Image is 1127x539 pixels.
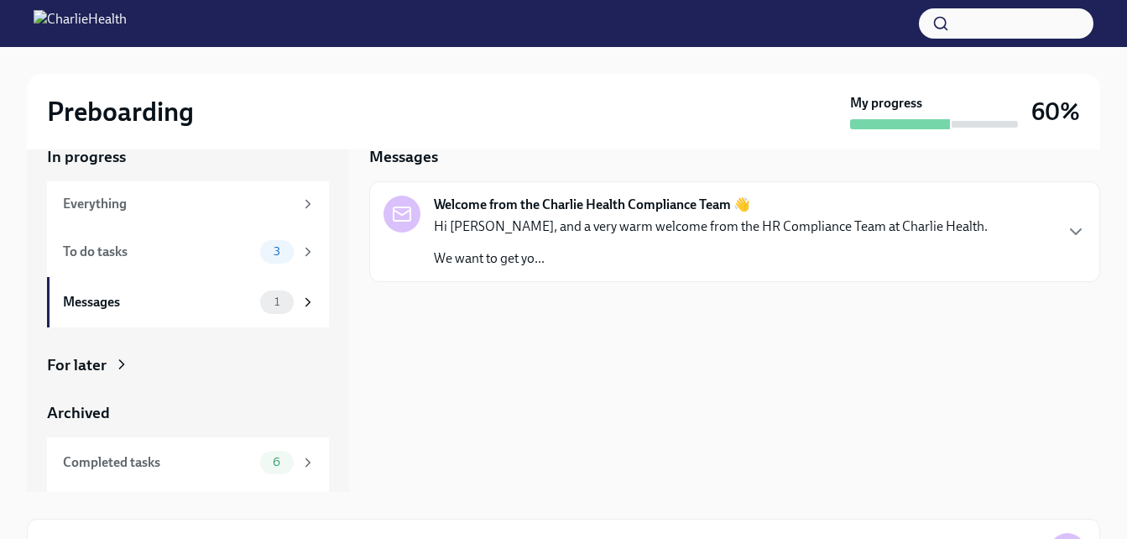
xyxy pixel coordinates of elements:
[63,453,253,472] div: Completed tasks
[850,94,922,113] strong: My progress
[47,277,329,327] a: Messages1
[1031,97,1080,127] h3: 60%
[263,456,290,468] span: 6
[434,249,988,268] p: We want to get yo...
[47,95,194,128] h2: Preboarding
[47,146,329,168] a: In progress
[47,354,107,376] div: For later
[434,217,988,236] p: Hi [PERSON_NAME], and a very warm welcome from the HR Compliance Team at Charlie Health.
[47,181,329,227] a: Everything
[47,354,329,376] a: For later
[369,146,438,168] h5: Messages
[63,195,294,213] div: Everything
[47,402,329,424] a: Archived
[63,243,253,261] div: To do tasks
[434,196,750,214] strong: Welcome from the Charlie Health Compliance Team 👋
[63,293,253,311] div: Messages
[264,296,290,308] span: 1
[47,227,329,277] a: To do tasks3
[47,437,329,488] a: Completed tasks6
[263,245,290,258] span: 3
[34,10,127,37] img: CharlieHealth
